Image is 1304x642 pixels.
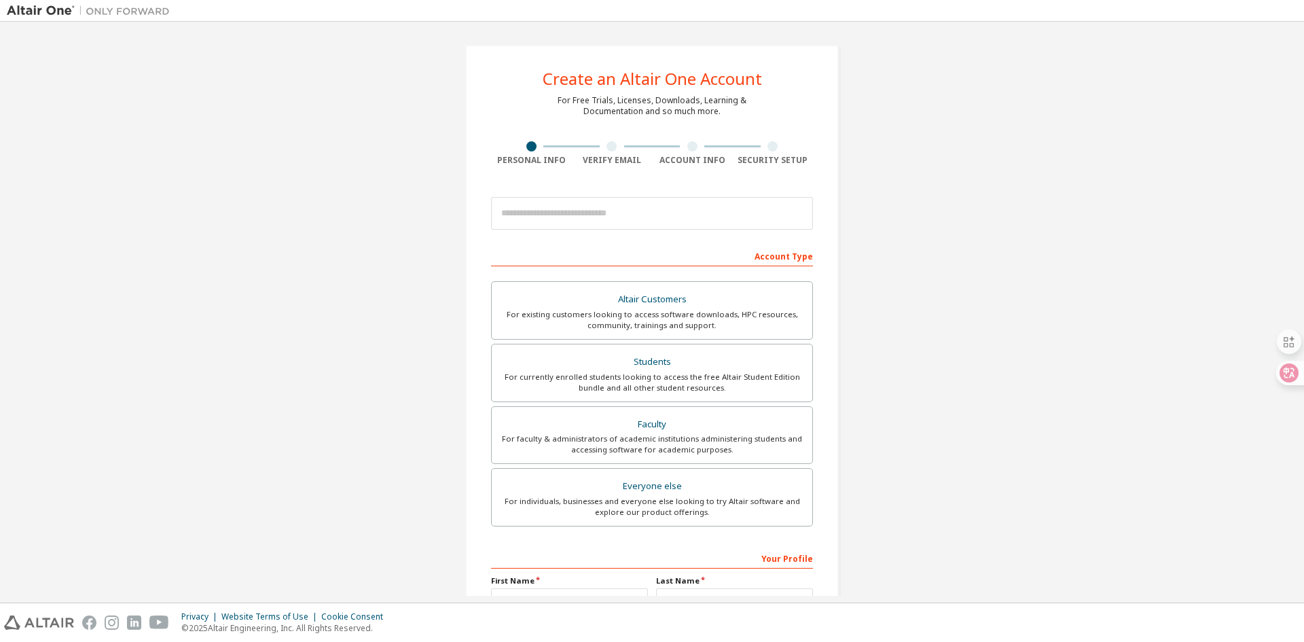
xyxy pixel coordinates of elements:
div: Verify Email [572,155,653,166]
img: facebook.svg [82,616,96,630]
div: Account Type [491,245,813,266]
div: For faculty & administrators of academic institutions administering students and accessing softwa... [500,433,804,455]
div: Security Setup [733,155,814,166]
img: linkedin.svg [127,616,141,630]
div: Everyone else [500,477,804,496]
div: Students [500,353,804,372]
div: Faculty [500,415,804,434]
div: Cookie Consent [321,611,391,622]
img: youtube.svg [149,616,169,630]
label: Last Name [656,575,813,586]
div: Account Info [652,155,733,166]
div: Your Profile [491,547,813,569]
div: Personal Info [491,155,572,166]
img: altair_logo.svg [4,616,74,630]
div: Privacy [181,611,221,622]
div: For currently enrolled students looking to access the free Altair Student Edition bundle and all ... [500,372,804,393]
img: instagram.svg [105,616,119,630]
div: For existing customers looking to access software downloads, HPC resources, community, trainings ... [500,309,804,331]
div: Altair Customers [500,290,804,309]
img: Altair One [7,4,177,18]
div: For Free Trials, Licenses, Downloads, Learning & Documentation and so much more. [558,95,746,117]
label: First Name [491,575,648,586]
div: For individuals, businesses and everyone else looking to try Altair software and explore our prod... [500,496,804,518]
div: Website Terms of Use [221,611,321,622]
div: Create an Altair One Account [543,71,762,87]
p: © 2025 Altair Engineering, Inc. All Rights Reserved. [181,622,391,634]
